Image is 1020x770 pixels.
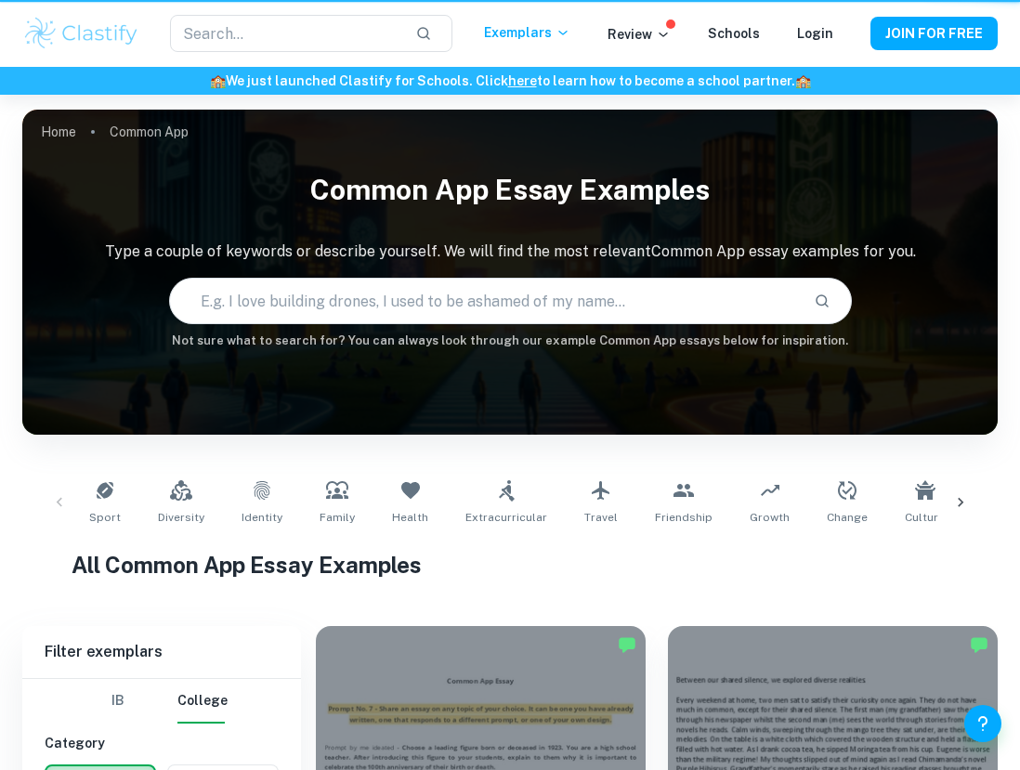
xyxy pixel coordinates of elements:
span: Extracurricular [465,509,547,526]
button: Help and Feedback [964,705,1001,742]
a: here [508,73,537,88]
button: Search [806,285,838,317]
a: Schools [708,26,760,41]
span: 🏫 [795,73,811,88]
button: IB [96,679,140,724]
p: Type a couple of keywords or describe yourself. We will find the most relevant Common App essay e... [22,241,998,263]
span: Identity [242,509,282,526]
span: Travel [584,509,618,526]
div: Filter type choice [96,679,228,724]
span: Culture [905,509,945,526]
h6: Category [45,733,279,753]
span: 🏫 [210,73,226,88]
h1: All Common App Essay Examples [72,548,949,581]
button: College [177,679,228,724]
span: Change [827,509,868,526]
span: Growth [750,509,790,526]
span: Diversity [158,509,204,526]
p: Review [608,24,671,45]
span: Friendship [655,509,713,526]
h6: Not sure what to search for? You can always look through our example Common App essays below for ... [22,332,998,350]
h6: We just launched Clastify for Schools. Click to learn how to become a school partner. [4,71,1016,91]
span: Sport [89,509,121,526]
input: Search... [170,15,400,52]
h6: Filter exemplars [22,626,301,678]
button: JOIN FOR FREE [870,17,998,50]
span: Health [392,509,428,526]
a: Login [797,26,833,41]
h1: Common App Essay Examples [22,162,998,218]
img: Clastify logo [22,15,140,52]
a: Home [41,119,76,145]
span: Family [320,509,355,526]
p: Exemplars [484,22,570,43]
input: E.g. I love building drones, I used to be ashamed of my name... [170,275,799,327]
p: Common App [110,122,189,142]
img: Marked [618,635,636,654]
img: Marked [970,635,988,654]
